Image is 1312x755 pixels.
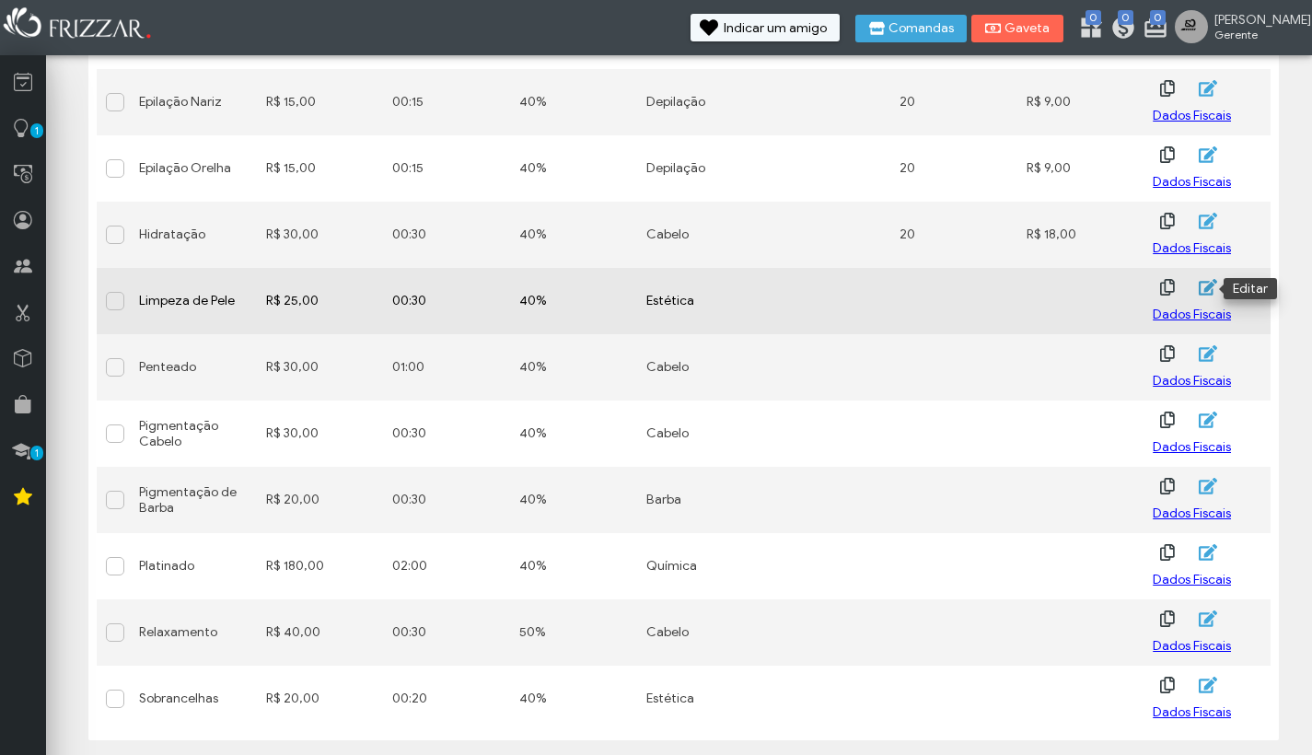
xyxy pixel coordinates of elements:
span: Gerente [1214,28,1297,41]
a: 0 [1110,15,1129,44]
button: ui-button [1191,406,1219,434]
button: ui-button [1153,207,1180,235]
button: ui-button [1191,340,1219,367]
span: ui-button [1166,671,1167,699]
button: ui-button [1191,472,1219,500]
div: R$ 180,00 [266,558,375,574]
button: ui-button [1191,75,1219,102]
button: ui-button [1191,273,1219,301]
button: ui-button [1153,273,1180,301]
span: Indicar um amigo [724,22,827,35]
button: ui-button [1153,539,1180,566]
span: ui-button [1166,605,1167,633]
button: ui-button [1153,671,1180,699]
div: R$ 25,00 [266,293,375,308]
div: 00:30 [392,226,501,242]
button: ui-button [1153,406,1180,434]
div: 00:30 [392,425,501,441]
button: ui-button [1153,75,1180,102]
div: R$ 9,00 [1027,94,1135,110]
span: ui-button [1166,141,1167,168]
div: 20 [900,226,1008,242]
td: Cabelo [637,202,764,268]
span: Dados Fiscais [1153,633,1231,660]
div: R$ 30,00 [266,226,375,242]
div: R$ 30,00 [266,359,375,375]
span: ui-button [1204,605,1206,633]
button: ui-button [1153,605,1180,633]
a: [PERSON_NAME] Gerente [1175,10,1303,47]
div: R$ 40,00 [266,624,375,640]
div: R$ 30,00 [266,425,375,441]
div: 00:20 [392,691,501,706]
div: Sobrancelhas [139,691,248,706]
div: Relaxamento [139,624,248,640]
div: 40% [519,94,628,110]
span: Dados Fiscais [1153,367,1231,395]
div: 20 [900,160,1008,176]
button: Dados Fiscais [1153,434,1231,461]
div: 40% [519,425,628,441]
div: Epilação Orelha [139,160,248,176]
div: 40% [519,160,628,176]
div: Hidratação [139,226,248,242]
button: ui-button [1153,340,1180,367]
span: ui-button [1166,406,1167,434]
div: R$ 18,00 [1027,226,1135,242]
td: Estética [637,666,764,732]
button: Comandas [855,15,967,42]
button: ui-button [1191,605,1219,633]
button: ui-button [1191,207,1219,235]
span: 1 [30,446,43,460]
span: Dados Fiscais [1153,699,1231,726]
div: 40% [519,293,628,308]
div: 00:15 [392,160,501,176]
div: 00:30 [392,293,501,308]
span: ui-button [1204,75,1206,102]
div: Epilação Nariz [139,94,248,110]
span: 1 [30,123,43,138]
div: R$ 20,00 [266,691,375,706]
span: ui-button [1204,406,1206,434]
span: ui-button [1166,340,1167,367]
div: 40% [519,558,628,574]
div: 02:00 [392,558,501,574]
span: 0 [1118,10,1133,25]
button: Dados Fiscais [1153,566,1231,594]
td: Cabelo [637,334,764,401]
div: 40% [519,359,628,375]
span: ui-button [1204,141,1206,168]
span: ui-button [1166,273,1167,301]
button: ui-button [1153,472,1180,500]
span: Comandas [888,22,954,35]
span: [PERSON_NAME] [1214,12,1297,28]
div: Pigmentação de Barba [139,484,248,516]
a: 0 [1078,15,1097,44]
button: Dados Fiscais [1153,235,1231,262]
span: 0 [1086,10,1101,25]
div: 40% [519,492,628,507]
span: ui-button [1204,671,1206,699]
button: Dados Fiscais [1153,102,1231,130]
td: Depilação [637,135,764,202]
div: R$ 15,00 [266,160,375,176]
button: ui-button [1191,539,1219,566]
button: Dados Fiscais [1153,168,1231,196]
span: ui-button [1204,273,1206,301]
td: Cabelo [637,599,764,666]
button: ui-button [1191,671,1219,699]
div: 00:15 [392,94,501,110]
div: 20 [900,94,1008,110]
button: Dados Fiscais [1153,301,1231,329]
button: ui-button [1153,141,1180,168]
span: Gaveta [1004,22,1051,35]
button: Dados Fiscais [1153,500,1231,528]
button: Gaveta [971,15,1063,42]
td: Barba [637,467,764,533]
div: 00:30 [392,624,501,640]
div: 40% [519,226,628,242]
span: ui-button [1204,340,1206,367]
